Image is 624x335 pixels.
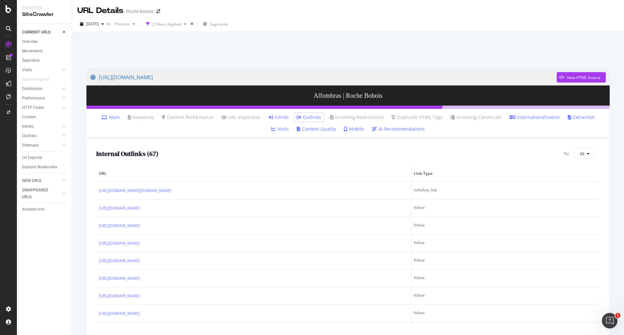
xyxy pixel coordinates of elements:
div: Sitemaps [22,142,39,149]
a: Explorer Bookmarks [22,164,67,171]
div: Roche Bobois [126,8,154,15]
td: follow [411,252,600,270]
span: URL [99,171,407,176]
a: [URL][DOMAIN_NAME] [99,223,140,229]
td: follow [411,217,600,235]
div: Movements [22,48,43,55]
a: Analysis Info [22,206,67,213]
span: To: [564,151,569,157]
td: follow [411,287,600,305]
a: [URL][DOMAIN_NAME] [99,293,140,299]
a: Content Performance [162,114,214,121]
a: Distribution [22,85,61,92]
a: Main [101,114,120,121]
a: Internationalization [510,114,560,121]
a: [URL][DOMAIN_NAME] [99,258,140,264]
a: Content Quality [297,126,336,132]
td: follow [411,305,600,322]
a: Incoming Redirections [329,114,384,121]
div: Search Engines [22,76,49,83]
div: Explorer Bookmarks [22,164,57,171]
div: DISAPPEARED URLS [22,187,55,200]
span: Previous [112,21,130,27]
a: [URL][DOMAIN_NAME] [99,310,140,317]
span: 1 [615,313,620,318]
a: Inlinks [22,123,61,130]
a: Sitemaps [22,142,61,149]
div: SiteCrawler [22,11,67,18]
span: vs [107,21,112,26]
a: Incoming Canonicals [450,114,502,121]
span: Segments [210,21,228,27]
a: Inlinks [268,114,289,121]
div: Visits [22,67,32,73]
a: AI Recommendations [372,126,425,132]
div: Performance [22,95,45,102]
div: Content [22,114,36,121]
button: [DATE] [77,19,107,29]
span: Link Type [414,171,596,176]
a: [URL][DOMAIN_NAME] [99,275,140,282]
td: follow [411,270,600,287]
button: Segments [200,19,231,29]
td: nofollow_link [411,182,600,200]
a: Url Explorer [22,154,67,161]
div: Segments [22,57,40,64]
div: NEW URLS [22,177,41,184]
a: Visits [22,67,61,73]
div: Analytics [22,5,67,11]
div: Inlinks [22,123,33,130]
a: [URL][DOMAIN_NAME] [99,205,140,212]
h3: Alfombras | Roche Bobois [86,85,610,106]
a: [URL][DOMAIN_NAME] [99,328,140,334]
a: Extraction [568,114,595,121]
button: 2 Filters Applied [143,19,189,29]
a: Content [22,114,67,121]
a: DISAPPEARED URLS [22,187,61,200]
button: All [574,148,595,159]
a: [URL][DOMAIN_NAME] [90,69,557,85]
div: CURRENT URLS [22,29,50,36]
div: 2 Filters Applied [152,21,181,27]
a: Movements [22,48,67,55]
a: Duplicate HTML Tags [392,114,443,121]
a: Visits [271,126,289,132]
a: Keywords [128,114,154,121]
button: View HTML Source [557,72,606,83]
a: CURRENT URLS [22,29,61,36]
div: times [189,21,195,27]
span: 2025 Sep. 1st [86,21,99,27]
div: Overview [22,38,38,45]
div: URL Details [77,5,123,16]
a: HTTP Codes [22,104,61,111]
div: HTTP Codes [22,104,44,111]
a: [URL][DOMAIN_NAME] [99,240,140,247]
td: follow [411,200,600,217]
td: follow [411,235,600,252]
div: Url Explorer [22,154,42,161]
div: Distribution [22,85,43,92]
a: Mobile [344,126,364,132]
a: Outlinks [297,114,321,121]
a: URL Inspection [221,114,261,121]
a: Overview [22,38,67,45]
span: All [580,151,584,157]
div: View HTML Source [567,75,601,80]
div: arrow-right-arrow-left [156,9,160,14]
div: Outlinks [22,133,36,139]
button: Previous [112,19,138,29]
a: Search Engines [22,76,56,83]
h2: Internal Outlinks ( 67 ) [96,150,158,157]
a: Outlinks [22,133,61,139]
div: Analysis Info [22,206,45,213]
iframe: Intercom live chat [602,313,617,329]
a: Segments [22,57,67,64]
a: NEW URLS [22,177,61,184]
a: Performance [22,95,61,102]
a: [URL][DOMAIN_NAME][DOMAIN_NAME] [99,187,172,194]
